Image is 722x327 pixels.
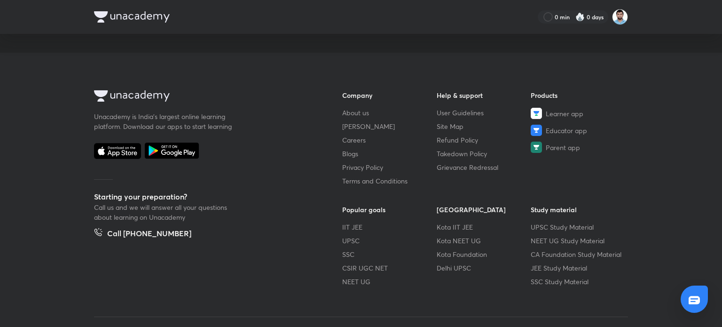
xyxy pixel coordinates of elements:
[342,162,437,172] a: Privacy Policy
[531,263,625,273] a: JEE Study Material
[342,236,437,246] a: UPSC
[531,125,542,136] img: Educator app
[531,142,542,153] img: Parent app
[342,222,437,232] a: IIT JEE
[531,236,625,246] a: NEET UG Study Material
[437,222,531,232] a: Kota IIT JEE
[94,90,312,104] a: Company Logo
[342,135,437,145] a: Careers
[342,149,437,159] a: Blogs
[107,228,191,241] h5: Call [PHONE_NUMBER]
[342,263,437,273] a: CSIR UGC NET
[575,12,585,22] img: streak
[342,121,437,131] a: [PERSON_NAME]
[342,205,437,215] h6: Popular goals
[437,149,531,159] a: Takedown Policy
[437,162,531,172] a: Grievance Redressal
[342,135,366,145] span: Careers
[531,108,542,119] img: Learner app
[437,108,531,118] a: User Guidelines
[546,109,583,119] span: Learner app
[531,142,625,153] a: Parent app
[531,125,625,136] a: Educator app
[342,90,437,100] h6: Company
[437,263,531,273] a: Delhi UPSC
[546,126,587,136] span: Educator app
[342,249,437,259] a: SSC
[437,135,531,145] a: Refund Policy
[437,205,531,215] h6: [GEOGRAPHIC_DATA]
[94,90,170,102] img: Company Logo
[531,277,625,287] a: SSC Study Material
[342,277,437,287] a: NEET UG
[531,90,625,100] h6: Products
[437,90,531,100] h6: Help & support
[437,249,531,259] a: Kota Foundation
[94,202,235,222] p: Call us and we will answer all your questions about learning on Unacademy
[531,249,625,259] a: CA Foundation Study Material
[437,236,531,246] a: Kota NEET UG
[342,108,437,118] a: About us
[531,205,625,215] h6: Study material
[94,11,170,23] img: Company Logo
[342,176,437,186] a: Terms and Conditions
[531,222,625,232] a: UPSC Study Material
[94,228,191,241] a: Call [PHONE_NUMBER]
[612,9,628,25] img: Pravin Kumar
[437,121,531,131] a: Site Map
[531,108,625,119] a: Learner app
[546,143,580,152] span: Parent app
[94,112,235,131] p: Unacademy is India’s largest online learning platform. Download our apps to start learning
[94,191,312,202] h5: Starting your preparation?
